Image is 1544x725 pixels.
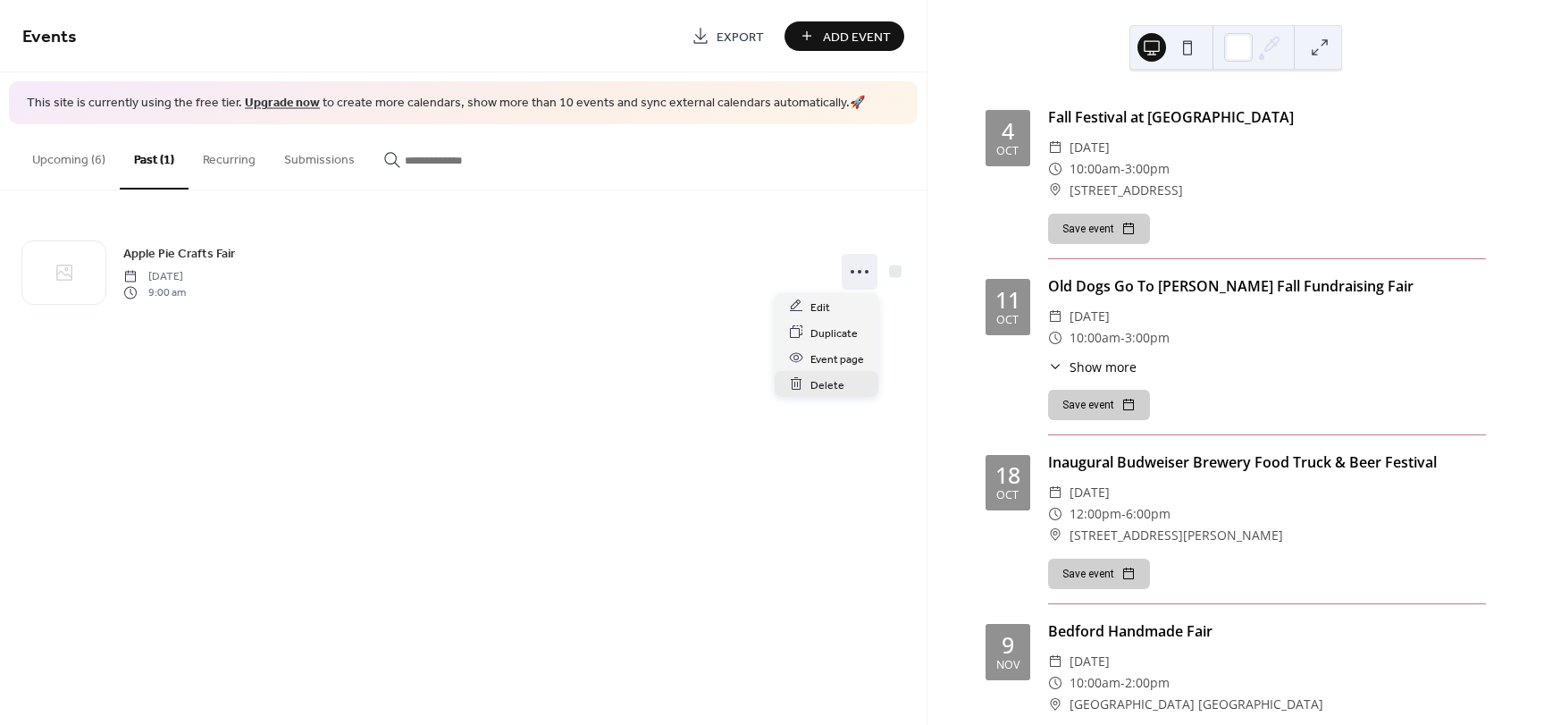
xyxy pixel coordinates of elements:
[1002,120,1014,142] div: 4
[1125,158,1170,180] span: 3:00pm
[1070,503,1121,525] span: 12:00pm
[120,124,189,190] button: Past (1)
[1048,358,1062,376] div: ​
[1070,180,1183,201] span: [STREET_ADDRESS]
[1048,158,1062,180] div: ​
[1070,137,1110,158] span: [DATE]
[996,315,1019,326] div: Oct
[995,464,1020,486] div: 18
[1048,327,1062,349] div: ​
[1048,620,1486,642] div: Bedford Handmade Fair
[1048,503,1062,525] div: ​
[1048,137,1062,158] div: ​
[1048,525,1062,546] div: ​
[1070,358,1137,376] span: Show more
[1048,180,1062,201] div: ​
[1048,106,1486,128] div: Fall Festival at [GEOGRAPHIC_DATA]
[717,28,764,46] span: Export
[1070,306,1110,327] span: [DATE]
[1002,634,1014,656] div: 9
[1125,672,1170,694] span: 2:00pm
[1048,559,1150,589] button: Save event
[810,375,844,394] span: Delete
[678,21,777,51] a: Export
[123,285,186,301] span: 9:00 am
[18,124,120,188] button: Upcoming (6)
[1048,214,1150,244] button: Save event
[1070,672,1120,694] span: 10:00am
[245,91,320,115] a: Upgrade now
[123,268,186,284] span: [DATE]
[1048,306,1062,327] div: ​
[996,490,1019,502] div: Oct
[1048,694,1062,715] div: ​
[1070,327,1120,349] span: 10:00am
[810,324,858,342] span: Duplicate
[995,289,1020,311] div: 11
[1048,672,1062,694] div: ​
[1048,390,1150,420] button: Save event
[189,124,270,188] button: Recurring
[1070,525,1283,546] span: [STREET_ADDRESS][PERSON_NAME]
[1070,158,1120,180] span: 10:00am
[1048,651,1062,672] div: ​
[1121,503,1126,525] span: -
[1048,275,1486,297] div: Old Dogs Go To [PERSON_NAME] Fall Fundraising Fair
[270,124,369,188] button: Submissions
[1070,482,1110,503] span: [DATE]
[785,21,904,51] button: Add Event
[823,28,891,46] span: Add Event
[1070,651,1110,672] span: [DATE]
[1070,694,1323,715] span: [GEOGRAPHIC_DATA] [GEOGRAPHIC_DATA]
[1120,158,1125,180] span: -
[810,350,864,368] span: Event page
[1120,672,1125,694] span: -
[996,660,1020,671] div: Nov
[22,20,77,55] span: Events
[1048,482,1062,503] div: ​
[996,146,1019,157] div: Oct
[1120,327,1125,349] span: -
[123,243,235,264] a: Apple Pie Crafts Fair
[810,298,830,316] span: Edit
[1125,327,1170,349] span: 3:00pm
[1048,358,1137,376] button: ​Show more
[123,244,235,263] span: Apple Pie Crafts Fair
[1048,451,1486,473] div: Inaugural Budweiser Brewery Food Truck & Beer Festival
[27,95,865,113] span: This site is currently using the free tier. to create more calendars, show more than 10 events an...
[1126,503,1171,525] span: 6:00pm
